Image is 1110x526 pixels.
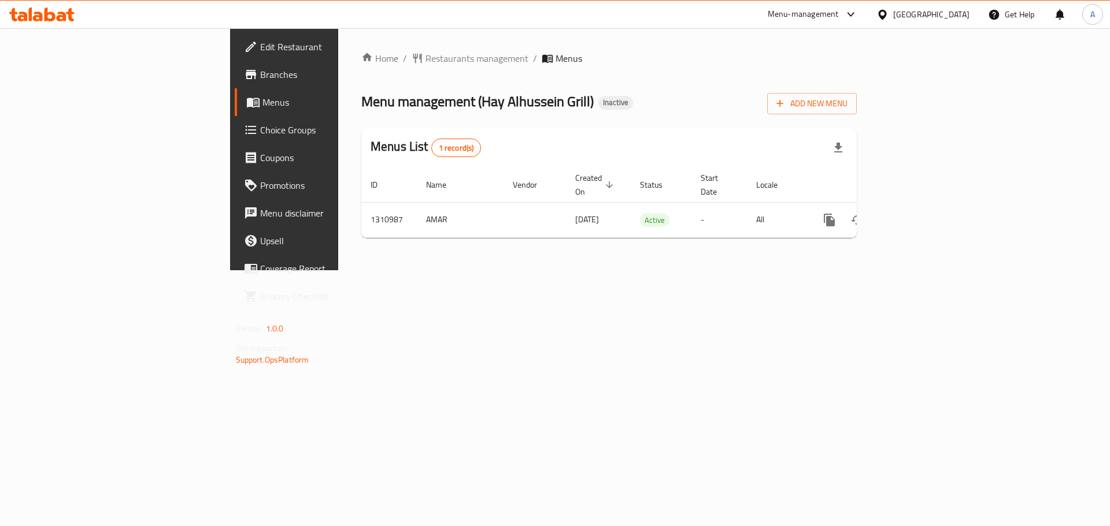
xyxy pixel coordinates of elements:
[432,143,481,154] span: 1 record(s)
[640,178,678,192] span: Status
[371,178,393,192] span: ID
[701,171,733,199] span: Start Date
[556,51,582,65] span: Menus
[235,116,416,144] a: Choice Groups
[361,167,936,238] table: enhanced table
[361,51,857,65] nav: breadcrumb
[824,134,852,162] div: Export file
[575,212,599,227] span: [DATE]
[425,51,528,65] span: Restaurants management
[431,139,482,157] div: Total records count
[843,206,871,234] button: Change Status
[260,151,406,165] span: Coupons
[767,93,857,114] button: Add New Menu
[417,202,504,237] td: AMAR
[236,321,264,336] span: Version:
[361,88,594,114] span: Menu management ( Hay Alhussein Grill )
[235,88,416,116] a: Menus
[266,321,284,336] span: 1.0.0
[756,178,793,192] span: Locale
[235,144,416,171] a: Coupons
[640,214,669,227] span: Active
[575,171,617,199] span: Created On
[806,167,936,203] th: Actions
[747,202,806,237] td: All
[262,95,406,109] span: Menus
[371,138,481,157] h2: Menus List
[260,178,406,192] span: Promotions
[426,178,461,192] span: Name
[260,123,406,137] span: Choice Groups
[235,227,416,255] a: Upsell
[513,178,552,192] span: Vendor
[235,199,416,227] a: Menu disclaimer
[235,61,416,88] a: Branches
[236,352,309,367] a: Support.OpsPlatform
[412,51,528,65] a: Restaurants management
[893,8,970,21] div: [GEOGRAPHIC_DATA]
[235,282,416,310] a: Grocery Checklist
[260,40,406,54] span: Edit Restaurant
[235,33,416,61] a: Edit Restaurant
[1090,8,1095,21] span: A
[691,202,747,237] td: -
[260,234,406,248] span: Upsell
[260,68,406,81] span: Branches
[260,206,406,220] span: Menu disclaimer
[598,96,633,110] div: Inactive
[816,206,843,234] button: more
[235,171,416,199] a: Promotions
[598,98,633,107] span: Inactive
[776,96,848,111] span: Add New Menu
[260,289,406,303] span: Grocery Checklist
[533,51,537,65] li: /
[235,255,416,282] a: Coverage Report
[640,213,669,227] div: Active
[260,262,406,275] span: Coverage Report
[768,8,839,21] div: Menu-management
[236,341,289,356] span: Get support on:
